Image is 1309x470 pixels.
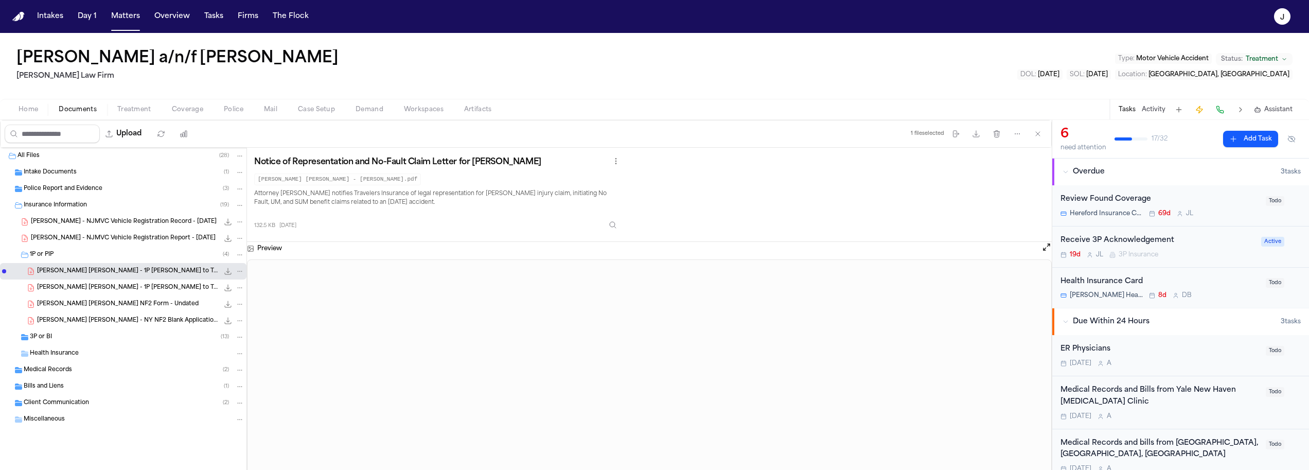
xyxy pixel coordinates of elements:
[100,125,148,143] button: Upload
[1192,102,1207,117] button: Create Immediate Task
[1152,135,1168,143] span: 17 / 32
[24,185,102,194] span: Police Report and Evidence
[356,106,383,114] span: Demand
[1266,196,1284,206] span: Todo
[1086,72,1108,78] span: [DATE]
[254,157,541,167] h3: Notice of Representation and No-Fault Claim Letter for [PERSON_NAME]
[911,130,944,137] div: 1 file selected
[219,153,229,159] span: ( 28 )
[16,49,339,68] h1: [PERSON_NAME] a/n/f [PERSON_NAME]
[1020,72,1036,78] span: DOL :
[16,70,343,82] h2: [PERSON_NAME] Law Firm
[1067,69,1111,80] button: Edit SOL: 2027-04-01
[1052,268,1309,308] div: Open task: Health Insurance Card
[1060,276,1260,288] div: Health Insurance Card
[221,334,229,340] span: ( 13 )
[24,382,64,391] span: Bills and Liens
[1070,291,1143,300] span: [PERSON_NAME] Healthcare of NY Inc
[107,7,144,26] button: Matters
[1158,291,1166,300] span: 8d
[30,350,79,358] span: Health Insurance
[1266,387,1284,397] span: Todo
[1115,54,1212,64] button: Edit Type: Motor Vehicle Accident
[1115,69,1293,80] button: Edit Location: Bronx, NY
[257,245,282,253] h3: Preview
[1038,72,1059,78] span: [DATE]
[19,106,38,114] span: Home
[1266,278,1284,288] span: Todo
[33,7,67,26] button: Intakes
[1060,144,1106,152] div: need attention
[37,284,219,292] span: [PERSON_NAME] [PERSON_NAME] - 1P [PERSON_NAME] to Travelers - [DATE]
[172,106,203,114] span: Coverage
[279,222,296,230] span: [DATE]
[1052,159,1309,185] button: Overdue3tasks
[37,300,199,309] span: [PERSON_NAME] [PERSON_NAME] NF2 Form - Undated
[1060,385,1260,408] div: Medical Records and Bills from Yale New Haven [MEDICAL_DATA] Clinic
[12,12,25,22] img: Finch Logo
[1246,55,1278,63] span: Treatment
[404,106,444,114] span: Workspaces
[1070,412,1091,421] span: [DATE]
[150,7,194,26] button: Overview
[1223,131,1278,147] button: Add Task
[254,173,421,185] code: [PERSON_NAME] [PERSON_NAME] - [PERSON_NAME].pdf
[269,7,313,26] button: The Flock
[5,125,100,143] input: Search files
[298,106,335,114] span: Case Setup
[1073,317,1149,327] span: Due Within 24 Hours
[234,7,262,26] a: Firms
[1136,56,1209,62] span: Motor Vehicle Accident
[224,384,229,389] span: ( 1 )
[12,12,25,22] a: Home
[220,202,229,208] span: ( 19 )
[223,266,233,276] button: Download G. Becerra Perez - 1P LOR to Travelers - 6.11.25
[1261,237,1284,247] span: Active
[1119,106,1136,114] button: Tasks
[1070,210,1143,218] span: Hereford Insurance Company
[24,399,89,408] span: Client Communication
[31,234,216,243] span: [PERSON_NAME] - NJMVC Vehicle Registration Report - [DATE]
[17,152,40,161] span: All Files
[604,216,622,234] button: Inspect
[1254,106,1293,114] button: Assistant
[1041,242,1052,252] button: Open preview
[1182,291,1192,300] span: D B
[254,222,275,230] span: 132.5 KB
[1052,185,1309,227] div: Open task: Review Found Coverage
[1070,359,1091,368] span: [DATE]
[1221,55,1243,63] span: Status:
[1282,131,1301,147] button: Hide completed tasks (⌘⇧H)
[31,218,217,227] span: [PERSON_NAME] - NJMVC Vehicle Registration Record - [DATE]
[223,217,233,227] button: Download G. Becerra - NJMVC Vehicle Registration Record - 8.12.25
[37,317,219,325] span: [PERSON_NAME] [PERSON_NAME] - NY NF2 Blank Application Form
[1060,343,1260,355] div: ER Physicians
[223,400,229,406] span: ( 2 )
[223,233,233,243] button: Download G. Becerra - NJMVC Vehicle Registration Report - 8.12.25
[1107,412,1111,421] span: A
[1070,251,1081,259] span: 19d
[264,106,277,114] span: Mail
[1060,194,1260,205] div: Review Found Coverage
[74,7,101,26] a: Day 1
[1266,440,1284,449] span: Todo
[1264,106,1293,114] span: Assistant
[1266,346,1284,356] span: Todo
[1070,72,1085,78] span: SOL :
[223,186,229,192] span: ( 3 )
[1052,227,1309,268] div: Open task: Receive 3P Acknowledgement
[223,283,233,293] button: Download G. Becerra Perez - 1P LOR to Travelers - 6.11.25
[24,366,72,375] span: Medical Records
[1107,359,1111,368] span: A
[24,415,65,424] span: Miscellaneous
[223,367,229,373] span: ( 2 )
[1118,72,1147,78] span: Location :
[1216,53,1293,65] button: Change status from Treatment
[1118,56,1135,62] span: Type :
[30,251,54,259] span: 1P or PIP
[1060,438,1260,461] div: Medical Records and bills from [GEOGRAPHIC_DATA], [GEOGRAPHIC_DATA], [GEOGRAPHIC_DATA]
